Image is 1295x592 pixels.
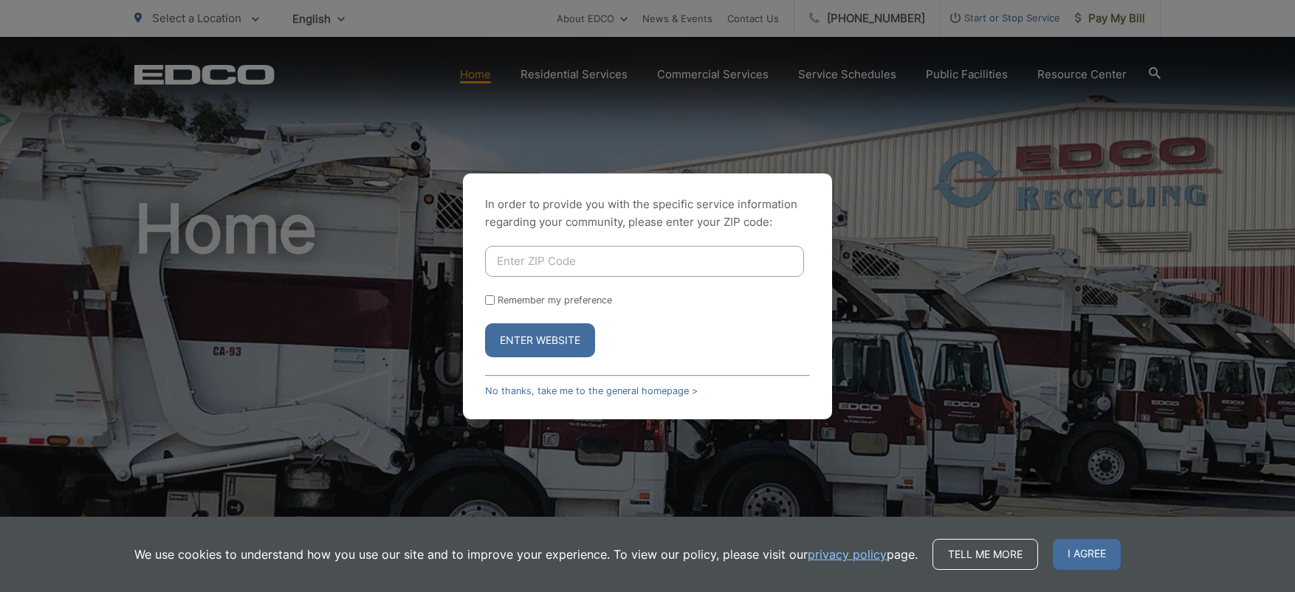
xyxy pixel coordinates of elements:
[485,323,595,357] button: Enter Website
[485,196,810,231] p: In order to provide you with the specific service information regarding your community, please en...
[1053,539,1121,570] span: I agree
[485,246,804,277] input: Enter ZIP Code
[808,545,887,563] a: privacy policy
[498,295,612,306] label: Remember my preference
[485,385,698,396] a: No thanks, take me to the general homepage >
[932,539,1038,570] a: Tell me more
[134,545,918,563] p: We use cookies to understand how you use our site and to improve your experience. To view our pol...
